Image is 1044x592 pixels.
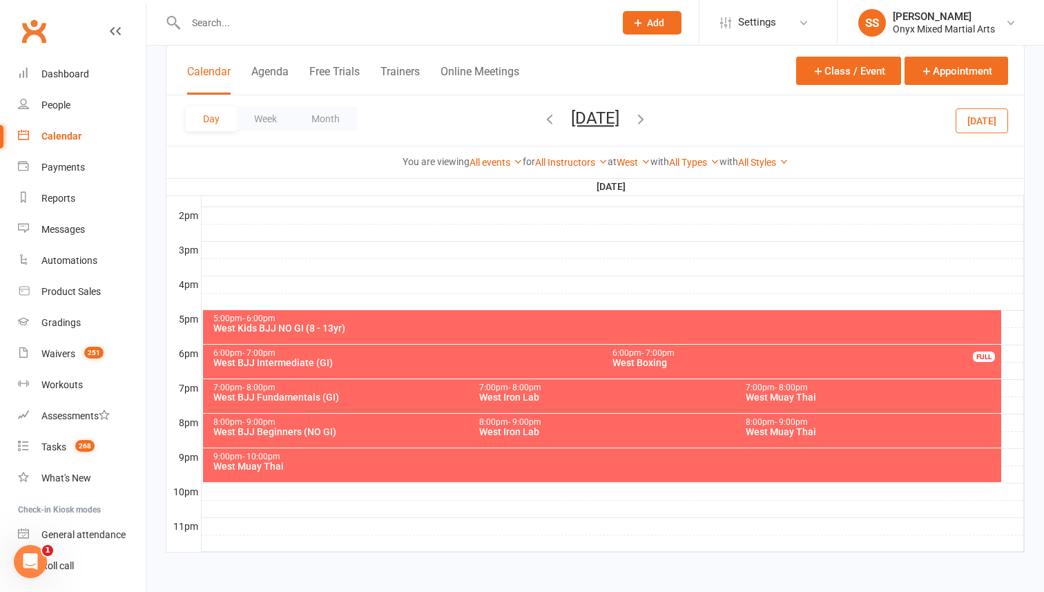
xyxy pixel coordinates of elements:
span: - 9:00pm [508,417,541,427]
a: Assessments [18,401,146,432]
div: What's New [41,472,91,484]
th: 9pm [166,448,201,466]
button: [DATE] [571,108,619,128]
th: 10pm [166,483,201,500]
div: People [41,99,70,111]
a: Gradings [18,307,146,338]
div: 8:00pm [745,418,999,427]
div: 7:00pm [213,383,719,392]
strong: with [650,156,669,167]
th: 11pm [166,517,201,535]
div: West Iron Lab [478,392,985,402]
div: Onyx Mixed Martial Arts [893,23,995,35]
th: 4pm [166,276,201,293]
strong: for [523,156,535,167]
div: West Muay Thai [745,427,999,437]
a: Clubworx [17,14,51,48]
div: General attendance [41,529,126,540]
div: 6:00pm [612,349,998,358]
div: West Muay Thai [213,461,999,471]
button: Class / Event [796,57,901,85]
div: West Kids BJJ NO GI (8 - 13yr) [213,323,999,333]
span: 1 [42,545,53,556]
a: Reports [18,183,146,214]
div: Payments [41,162,85,173]
a: Calendar [18,121,146,152]
div: Roll call [41,560,74,571]
a: West [617,157,650,168]
button: Day [186,106,237,131]
div: Automations [41,255,97,266]
div: West Iron Lab [478,427,985,437]
strong: You are viewing [403,156,470,167]
button: Month [294,106,357,131]
th: 3pm [166,241,201,258]
span: - 10:00pm [242,452,280,461]
span: - 7:00pm [641,348,675,358]
div: SS [858,9,886,37]
a: Tasks 268 [18,432,146,463]
button: Add [623,11,681,35]
span: Add [647,17,664,28]
a: Messages [18,214,146,245]
a: All Styles [738,157,789,168]
a: Dashboard [18,59,146,90]
div: Assessments [41,410,110,421]
a: Payments [18,152,146,183]
a: People [18,90,146,121]
div: 8:00pm [213,418,719,427]
span: - 8:00pm [508,383,541,392]
div: Messages [41,224,85,235]
div: FULL [973,352,995,362]
span: 251 [84,347,104,359]
iframe: Intercom live chat [14,545,47,578]
a: All events [470,157,523,168]
button: Appointment [905,57,1008,85]
div: 5:00pm [213,314,999,323]
div: Workouts [41,379,83,390]
span: - 9:00pm [242,417,275,427]
div: Waivers [41,348,75,359]
span: - 6:00pm [242,314,275,323]
div: West BJJ Fundamentals (GI) [213,392,719,402]
div: 7:00pm [745,383,999,392]
a: Waivers 251 [18,338,146,370]
a: General attendance kiosk mode [18,519,146,551]
th: 7pm [166,379,201,397]
div: 7:00pm [478,383,985,392]
div: Dashboard [41,68,89,79]
div: West BJJ Intermediate (GI) [213,358,985,367]
th: 2pm [166,207,201,224]
div: Product Sales [41,286,101,297]
span: - 7:00pm [242,348,275,358]
div: Gradings [41,317,81,328]
button: Online Meetings [441,65,519,95]
button: Free Trials [309,65,360,95]
div: [PERSON_NAME] [893,10,995,23]
input: Search... [182,13,605,32]
div: Reports [41,193,75,204]
button: Agenda [251,65,289,95]
button: Trainers [380,65,420,95]
button: Week [237,106,294,131]
span: - 9:00pm [775,417,808,427]
a: Workouts [18,370,146,401]
div: 9:00pm [213,452,999,461]
a: Roll call [18,551,146,582]
span: 268 [75,440,95,452]
span: - 8:00pm [242,383,275,392]
strong: with [719,156,738,167]
div: Tasks [41,441,66,452]
a: Product Sales [18,276,146,307]
button: [DATE] [956,108,1008,133]
a: What's New [18,463,146,494]
div: Calendar [41,131,81,142]
a: All Instructors [535,157,608,168]
span: - 8:00pm [775,383,808,392]
div: 6:00pm [213,349,985,358]
th: 8pm [166,414,201,431]
strong: at [608,156,617,167]
div: 8:00pm [478,418,985,427]
a: Automations [18,245,146,276]
th: 5pm [166,310,201,327]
